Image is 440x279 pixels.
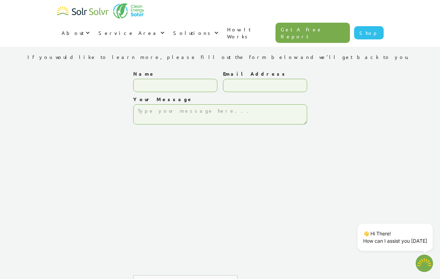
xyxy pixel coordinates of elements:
[275,23,350,43] a: Get A Free Report
[98,29,159,36] div: Service Area
[354,26,384,39] a: Shop
[133,96,307,103] label: Your Message
[173,29,213,36] div: Solutions
[27,53,413,60] div: If you would like to learn more, please fill out the form below and we’ll get back to you.
[222,19,276,47] a: How It Works
[94,22,168,43] div: Service Area
[416,255,433,272] img: 1702586718.png
[363,230,427,244] p: 👋 Hi There! How can I assist you [DATE]
[62,29,84,36] div: About
[223,70,307,77] label: Email Address
[57,22,94,43] div: About
[416,255,433,272] button: Open chatbot widget
[168,22,222,43] div: Solutions
[133,70,217,77] label: Name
